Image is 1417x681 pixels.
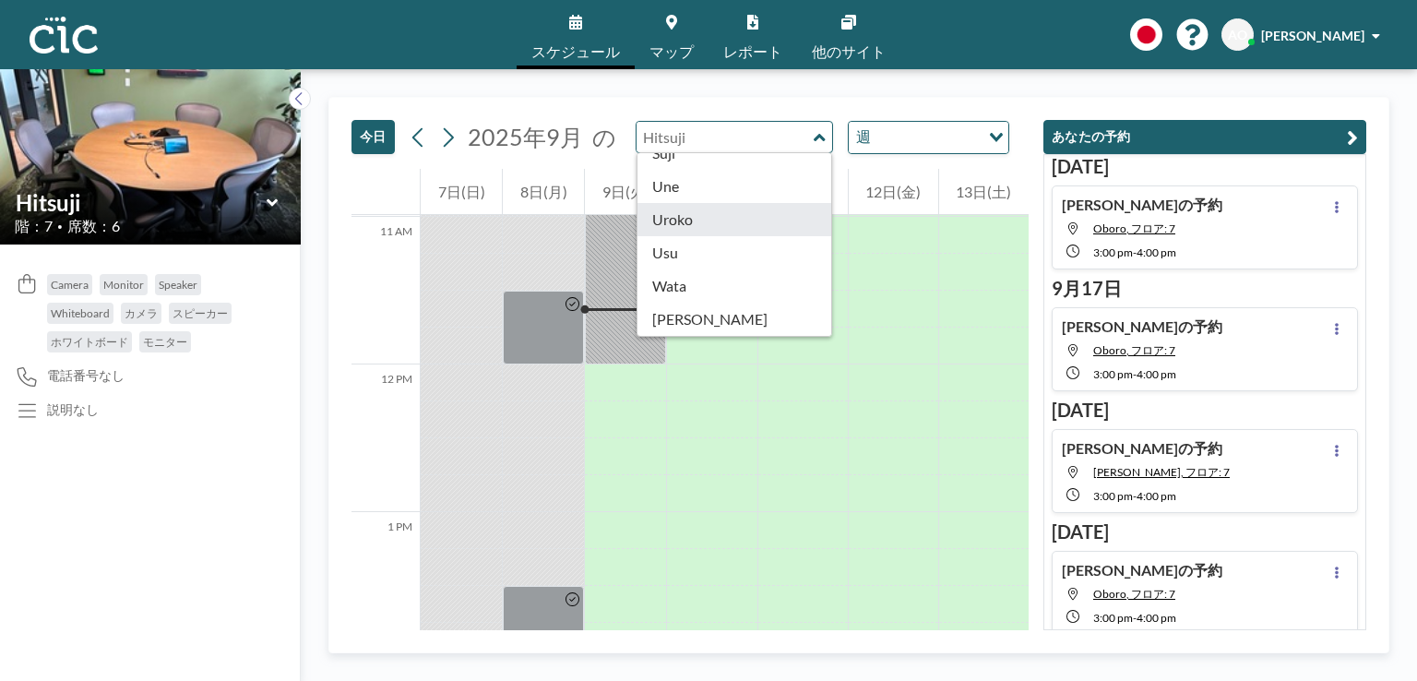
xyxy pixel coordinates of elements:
[1133,245,1137,259] span: -
[1062,317,1222,336] h4: [PERSON_NAME]の予約
[67,217,120,235] span: 席数：6
[51,335,128,349] span: ホワイトボード
[15,217,53,235] span: 階：7
[51,278,89,292] span: Camera
[103,278,144,292] span: Monitor
[351,120,395,154] button: 今日
[1062,561,1222,579] h4: [PERSON_NAME]の予約
[637,269,832,303] div: Wata
[173,306,228,320] span: スピーカー
[1137,367,1176,381] span: 4:00 PM
[1093,465,1230,479] span: Suji, フロア: 7
[1052,399,1358,422] h3: [DATE]
[637,170,832,203] div: Une
[592,123,616,151] span: の
[585,169,666,215] div: 9日(火)
[1137,611,1176,625] span: 4:00 PM
[351,512,420,660] div: 1 PM
[159,278,197,292] span: Speaker
[51,306,110,320] span: Whiteboard
[1093,611,1133,625] span: 3:00 PM
[351,217,420,364] div: 11 AM
[876,125,978,149] input: Search for option
[1052,520,1358,544] h3: [DATE]
[351,364,420,512] div: 12 PM
[143,335,187,349] span: モニター
[16,189,267,216] input: Hitsuji
[47,401,99,418] div: 説明なし
[1093,489,1133,503] span: 3:00 PM
[637,137,832,170] div: Suji
[30,17,98,54] img: organization-logo
[637,303,832,336] div: [PERSON_NAME]
[1137,489,1176,503] span: 4:00 PM
[1261,28,1364,43] span: [PERSON_NAME]
[637,203,832,236] div: Uroko
[852,125,875,149] span: 週
[468,123,583,150] span: 2025年9月
[1093,587,1175,601] span: Oboro, フロア: 7
[1043,120,1366,154] button: あなたの予約
[649,44,694,59] span: マップ
[503,169,584,215] div: 8日(月)
[531,44,620,59] span: スケジュール
[421,169,502,215] div: 7日(日)
[1137,245,1176,259] span: 4:00 PM
[1093,245,1133,259] span: 3:00 PM
[1133,611,1137,625] span: -
[1062,439,1222,458] h4: [PERSON_NAME]の予約
[939,169,1029,215] div: 13日(土)
[57,221,63,233] span: •
[849,169,938,215] div: 12日(金)
[812,44,886,59] span: 他のサイト
[1052,277,1358,300] h3: 9月17日
[1093,343,1175,357] span: Oboro, フロア: 7
[849,122,1008,153] div: Search for option
[125,306,158,320] span: カメラ
[1052,155,1358,178] h3: [DATE]
[47,367,125,384] span: 電話番号なし
[1228,27,1247,43] span: AO
[1133,367,1137,381] span: -
[1133,489,1137,503] span: -
[637,122,814,152] input: Hitsuji
[723,44,782,59] span: レポート
[637,236,832,269] div: Usu
[1093,367,1133,381] span: 3:00 PM
[1093,221,1175,235] span: Oboro, フロア: 7
[1062,196,1222,214] h4: [PERSON_NAME]の予約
